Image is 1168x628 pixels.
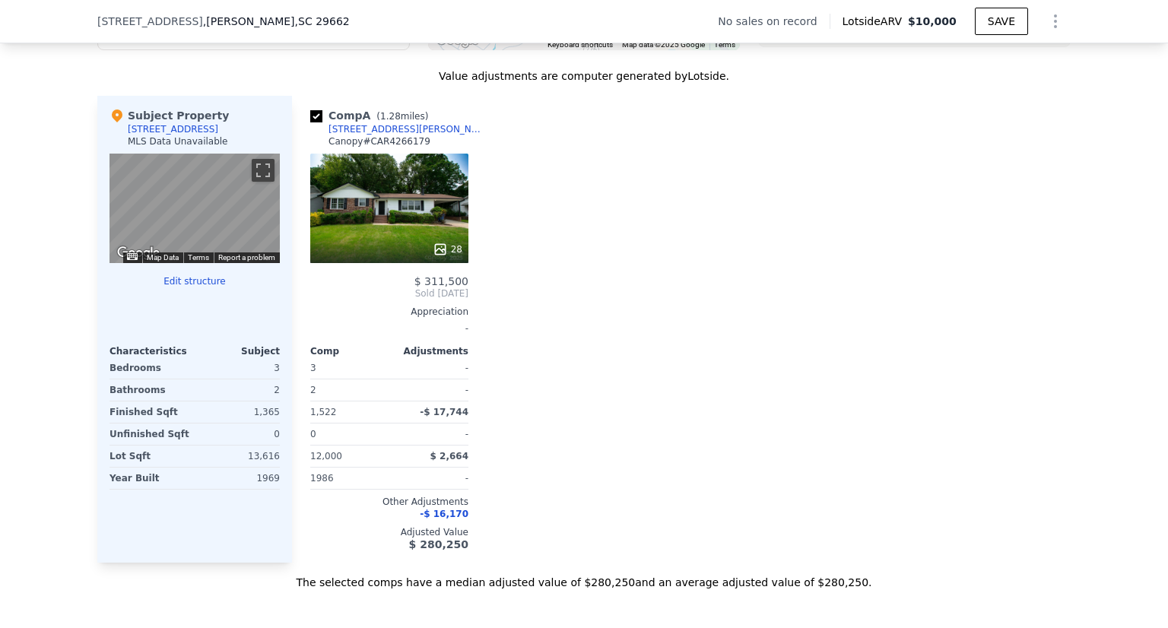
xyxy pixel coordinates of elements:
[109,468,192,489] div: Year Built
[109,401,192,423] div: Finished Sqft
[310,363,316,373] span: 3
[97,14,203,29] span: [STREET_ADDRESS]
[409,538,468,550] span: $ 280,250
[420,407,468,417] span: -$ 17,744
[147,252,179,263] button: Map Data
[310,108,434,123] div: Comp A
[109,345,195,357] div: Characteristics
[109,154,280,263] div: Map
[198,468,280,489] div: 1969
[433,242,462,257] div: 28
[310,526,468,538] div: Adjusted Value
[252,159,275,182] button: Toggle fullscreen view
[310,306,468,318] div: Appreciation
[310,379,386,401] div: 2
[714,40,735,49] a: Terms (opens in new tab)
[310,318,468,339] div: -
[420,509,468,519] span: -$ 16,170
[380,111,401,122] span: 1.28
[622,40,705,49] span: Map data ©2025 Google
[1040,6,1071,36] button: Show Options
[328,123,487,135] div: [STREET_ADDRESS][PERSON_NAME]
[310,407,336,417] span: 1,522
[109,379,192,401] div: Bathrooms
[430,451,468,461] span: $ 2,664
[392,423,468,445] div: -
[310,451,342,461] span: 12,000
[109,275,280,287] button: Edit structure
[109,446,192,467] div: Lot Sqft
[198,379,280,401] div: 2
[392,379,468,401] div: -
[97,563,1071,590] div: The selected comps have a median adjusted value of $280,250 and an average adjusted value of $280...
[295,15,350,27] span: , SC 29662
[127,253,138,260] button: Keyboard shortcuts
[908,15,957,27] span: $10,000
[198,401,280,423] div: 1,365
[392,468,468,489] div: -
[203,14,350,29] span: , [PERSON_NAME]
[218,253,275,262] a: Report a problem
[113,243,163,263] img: Google
[195,345,280,357] div: Subject
[310,287,468,300] span: Sold [DATE]
[843,14,908,29] span: Lotside ARV
[310,496,468,508] div: Other Adjustments
[109,357,192,379] div: Bedrooms
[310,468,386,489] div: 1986
[97,68,1071,84] div: Value adjustments are computer generated by Lotside .
[718,14,829,29] div: No sales on record
[198,446,280,467] div: 13,616
[310,429,316,439] span: 0
[975,8,1028,35] button: SAVE
[328,135,430,147] div: Canopy # CAR4266179
[547,40,613,50] button: Keyboard shortcuts
[310,345,389,357] div: Comp
[310,123,487,135] a: [STREET_ADDRESS][PERSON_NAME]
[188,253,209,262] a: Terms (opens in new tab)
[198,423,280,445] div: 0
[109,423,192,445] div: Unfinished Sqft
[113,243,163,263] a: Open this area in Google Maps (opens a new window)
[109,154,280,263] div: Street View
[370,111,434,122] span: ( miles)
[128,123,218,135] div: [STREET_ADDRESS]
[392,357,468,379] div: -
[414,275,468,287] span: $ 311,500
[109,108,229,123] div: Subject Property
[128,135,228,147] div: MLS Data Unavailable
[389,345,468,357] div: Adjustments
[198,357,280,379] div: 3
